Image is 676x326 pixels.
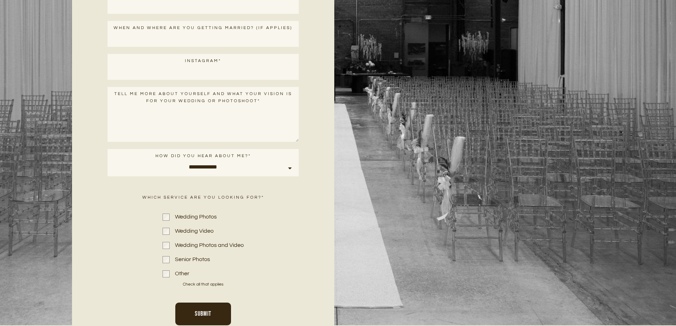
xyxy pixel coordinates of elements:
label: How did you hear about me? [108,149,299,161]
span: SUBMIT [195,310,212,317]
label: When and where are you getting married? (If Applies) [108,21,299,33]
p: Check all that applies [183,281,224,288]
label: Wedding Photos [170,211,217,222]
label: Wedding Video [170,225,214,237]
label: Wedding Photos and Video [170,239,244,251]
button: SUBMIT [175,303,231,326]
label: Other [170,268,189,279]
label: Instagram [108,54,299,66]
label: Tell me more about yourself and what your vision is for your wedding or photoshoot [108,87,299,106]
label: Senior Photos [170,254,210,265]
label: Which service are you looking for? [108,190,299,208]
